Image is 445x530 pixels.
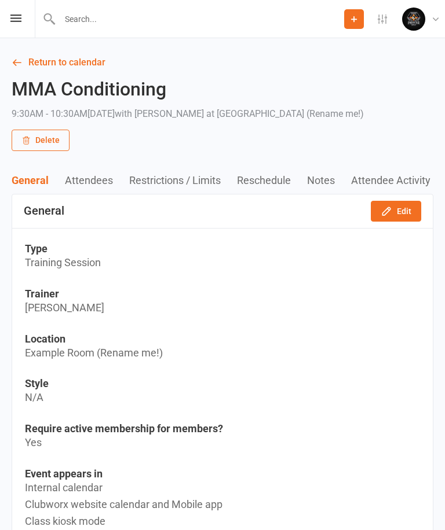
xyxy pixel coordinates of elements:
[25,389,420,406] td: N/A
[65,174,129,186] button: Attendees
[12,79,364,100] h2: MMA Conditioning
[25,468,420,480] td: Event appears in
[25,422,420,435] td: Require active membership for members?
[12,106,364,122] div: 9:30AM - 10:30AM[DATE]
[12,54,433,71] a: Return to calendar
[25,300,420,316] td: [PERSON_NAME]
[56,11,344,27] input: Search...
[12,174,65,186] button: General
[25,288,420,300] td: Trainer
[371,201,421,222] button: Edit
[25,255,420,271] td: Training Session
[25,242,420,255] td: Type
[25,513,420,530] div: Class kiosk mode
[307,174,351,186] button: Notes
[24,204,64,218] div: General
[12,130,70,150] button: Delete
[25,496,420,513] div: Clubworx website calendar and Mobile app
[402,8,425,31] img: thumb_image1660268831.png
[25,435,420,451] td: Yes
[129,174,237,186] button: Restrictions / Limits
[115,108,204,119] span: with [PERSON_NAME]
[25,377,420,389] td: Style
[25,345,420,362] td: Example Room (Rename me!)
[25,333,420,345] td: Location
[206,108,364,119] span: at [GEOGRAPHIC_DATA] (Rename me!)
[237,174,307,186] button: Reschedule
[25,480,420,496] div: Internal calendar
